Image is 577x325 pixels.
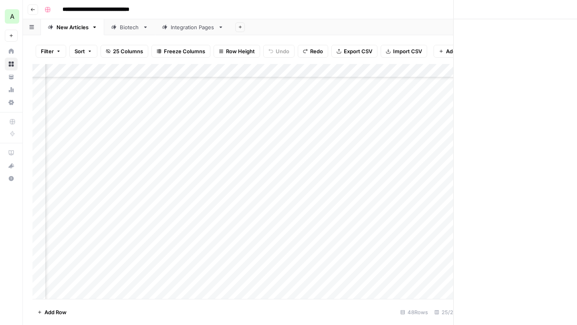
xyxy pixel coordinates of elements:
[5,146,18,159] a: AirOps Academy
[5,83,18,96] a: Usage
[5,160,17,172] div: What's new?
[120,23,139,31] div: Biotech
[36,45,66,58] button: Filter
[41,19,104,35] a: New Articles
[5,172,18,185] button: Help + Support
[155,19,230,35] a: Integration Pages
[10,12,14,21] span: A
[69,45,97,58] button: Sort
[56,23,89,31] div: New Articles
[164,47,205,55] span: Freeze Columns
[5,70,18,83] a: Your Data
[5,45,18,58] a: Home
[41,47,54,55] span: Filter
[171,23,215,31] div: Integration Pages
[5,58,18,70] a: Browse
[44,308,67,316] span: Add Row
[104,19,155,35] a: Biotech
[75,47,85,55] span: Sort
[101,45,148,58] button: 25 Columns
[32,306,71,319] button: Add Row
[5,6,18,26] button: Workspace: Abacum
[113,47,143,55] span: 25 Columns
[151,45,210,58] button: Freeze Columns
[5,159,18,172] button: What's new?
[5,96,18,109] a: Settings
